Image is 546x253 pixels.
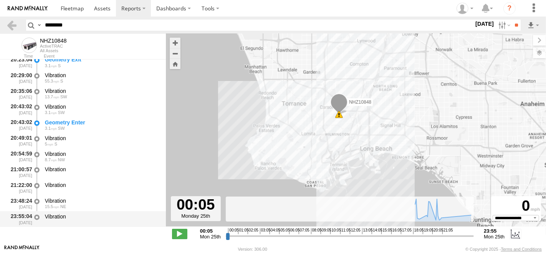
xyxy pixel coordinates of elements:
span: 11:05 [340,228,351,234]
a: Terms and Conditions [501,247,542,251]
span: 3.1 [45,126,57,131]
div: 20:49:01 [DATE] [6,134,33,148]
div: All Assets [40,48,67,53]
button: Zoom in [170,38,180,48]
span: 06:05 [289,228,300,234]
div: Vibration [45,166,159,173]
span: 14:05 [372,228,382,234]
div: Time [6,55,33,58]
div: 21:22:00 [DATE] [6,181,33,195]
span: Heading: 218 [58,110,65,115]
label: Search Query [36,20,42,31]
span: 13:05 [362,228,373,234]
span: 18:05 [413,228,424,234]
div: Event [44,55,166,58]
button: Zoom Home [170,59,180,69]
span: 15.5 [45,204,59,209]
div: 21:00:57 [DATE] [6,165,33,179]
span: 19:05 [423,228,433,234]
span: 13.7 [45,94,59,99]
span: 04:05 [270,228,280,234]
div: Version: 306.00 [238,247,267,251]
div: 20:29:00 [DATE] [6,71,33,85]
a: Back to previous Page [6,20,17,31]
div: © Copyright 2025 - [465,247,542,251]
span: 08:05 [311,228,322,234]
div: 0 [492,197,540,215]
div: ActiveTRAC [40,44,67,48]
span: Heading: 38 [60,204,66,209]
i: ? [503,2,516,15]
div: Vibration [45,72,159,79]
span: 20:05 [432,228,443,234]
span: 10:05 [330,228,341,234]
div: Geometry Exit [45,56,159,63]
span: Heading: 324 [58,157,65,162]
span: 01:05 [238,228,249,234]
span: Heading: 184 [60,79,63,83]
div: Vibration [45,197,159,204]
span: 21:05 [442,228,453,234]
span: 3.1 [45,63,57,68]
div: Vibration [45,182,159,189]
span: 17:05 [401,228,412,234]
span: 3.1 [45,110,57,115]
span: Mon 25th Aug 2025 [200,234,221,240]
strong: 23:55 [484,228,505,234]
span: 15:05 [381,228,392,234]
div: 20:23:04 [DATE] [6,55,33,69]
span: 16:05 [391,228,402,234]
span: 8.7 [45,157,57,162]
div: 20:43:02 [DATE] [6,102,33,116]
label: [DATE] [474,20,495,28]
span: 5 [45,142,53,146]
span: 07:05 [299,228,309,234]
div: 20:35:06 [DATE] [6,86,33,101]
div: Vibration [45,150,159,157]
span: 12:05 [350,228,361,234]
div: 23:55:04 [DATE] [6,212,33,226]
div: Vibration [45,135,159,142]
div: Zulema McIntosch [454,3,476,14]
span: NHZ10848 [349,99,371,105]
div: 20:54:59 [DATE] [6,149,33,164]
span: 02:05 [248,228,258,234]
a: Visit our Website [4,245,40,253]
div: NHZ10848 - View Asset History [40,38,67,44]
label: Play/Stop [172,229,187,239]
span: Heading: 218 [58,126,65,131]
span: Heading: 172 [58,63,61,68]
span: 00:05 [228,228,239,234]
div: Vibration [45,88,159,94]
div: Vibration [45,103,159,110]
span: 55.3 [45,79,59,83]
span: Heading: 183 [55,142,57,146]
strong: 00:05 [200,228,221,234]
label: Export results as... [527,20,540,31]
div: 20:43:02 [DATE] [6,118,33,132]
span: 05:05 [279,228,290,234]
div: Geometry Enter [45,119,159,126]
span: 03:05 [260,228,271,234]
div: Vibration [45,213,159,220]
label: Search Filter Options [495,20,512,31]
span: Mon 25th Aug 2025 [484,234,505,240]
span: 09:05 [321,228,331,234]
div: 23:48:24 [DATE] [6,196,33,210]
img: rand-logo.svg [8,6,48,11]
span: Heading: 240 [60,94,67,99]
button: Zoom out [170,48,180,59]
